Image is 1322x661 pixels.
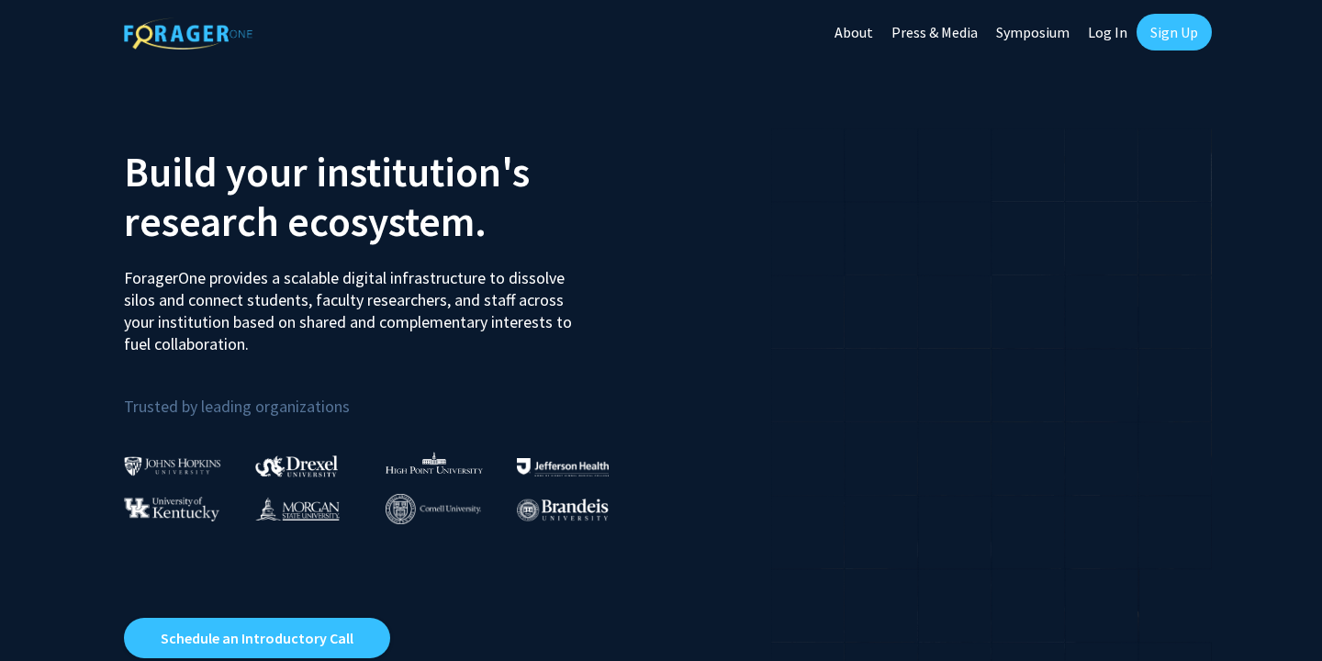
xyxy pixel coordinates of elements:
img: Cornell University [386,494,481,524]
h2: Build your institution's research ecosystem. [124,147,647,246]
p: ForagerOne provides a scalable digital infrastructure to dissolve silos and connect students, fac... [124,253,585,355]
img: Drexel University [255,455,338,476]
a: Sign Up [1137,14,1212,50]
img: ForagerOne Logo [124,17,252,50]
img: Brandeis University [517,499,609,521]
img: Morgan State University [255,497,340,521]
img: University of Kentucky [124,497,219,521]
a: Opens in a new tab [124,618,390,658]
img: High Point University [386,452,483,474]
img: Thomas Jefferson University [517,458,609,476]
img: Johns Hopkins University [124,456,221,476]
p: Trusted by leading organizations [124,370,647,420]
